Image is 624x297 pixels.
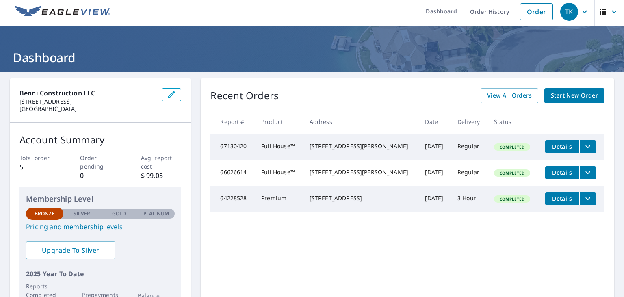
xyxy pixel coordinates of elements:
p: Order pending [80,154,121,171]
span: Details [550,143,574,150]
p: $ 99.05 [141,171,182,180]
td: Regular [451,160,487,186]
th: Date [418,110,451,134]
td: 67130420 [210,134,255,160]
div: [STREET_ADDRESS][PERSON_NAME] [310,142,412,150]
td: [DATE] [418,160,451,186]
button: filesDropdownBtn-66626614 [579,166,596,179]
h1: Dashboard [10,49,614,66]
p: Recent Orders [210,88,279,103]
p: Total order [19,154,60,162]
p: Platinum [143,210,169,217]
td: Regular [451,134,487,160]
p: 5 [19,162,60,172]
button: detailsBtn-67130420 [545,140,579,153]
span: Start New Order [551,91,598,101]
img: EV Logo [15,6,110,18]
span: Completed [495,144,529,150]
div: TK [560,3,578,21]
p: Bronze [35,210,55,217]
a: Start New Order [544,88,604,103]
button: filesDropdownBtn-64228528 [579,192,596,205]
button: detailsBtn-64228528 [545,192,579,205]
p: Account Summary [19,132,181,147]
span: Upgrade To Silver [32,246,109,255]
p: 2025 Year To Date [26,269,175,279]
p: [GEOGRAPHIC_DATA] [19,105,155,113]
td: 3 Hour [451,186,487,212]
td: Premium [255,186,303,212]
button: filesDropdownBtn-67130420 [579,140,596,153]
th: Status [487,110,538,134]
span: Completed [495,170,529,176]
a: Upgrade To Silver [26,241,115,259]
a: Order [520,3,553,20]
p: Silver [74,210,91,217]
span: Details [550,195,574,202]
td: [DATE] [418,186,451,212]
a: View All Orders [481,88,538,103]
button: detailsBtn-66626614 [545,166,579,179]
td: 66626614 [210,160,255,186]
span: View All Orders [487,91,532,101]
p: [STREET_ADDRESS] [19,98,155,105]
div: [STREET_ADDRESS] [310,194,412,202]
p: Avg. report cost [141,154,182,171]
p: Benni Construction LLC [19,88,155,98]
p: Membership Level [26,193,175,204]
th: Report # [210,110,255,134]
span: Completed [495,196,529,202]
td: Full House™ [255,160,303,186]
td: [DATE] [418,134,451,160]
div: [STREET_ADDRESS][PERSON_NAME] [310,168,412,176]
p: 0 [80,171,121,180]
span: Details [550,169,574,176]
th: Address [303,110,419,134]
td: Full House™ [255,134,303,160]
th: Product [255,110,303,134]
th: Delivery [451,110,487,134]
a: Pricing and membership levels [26,222,175,232]
td: 64228528 [210,186,255,212]
p: Gold [112,210,126,217]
